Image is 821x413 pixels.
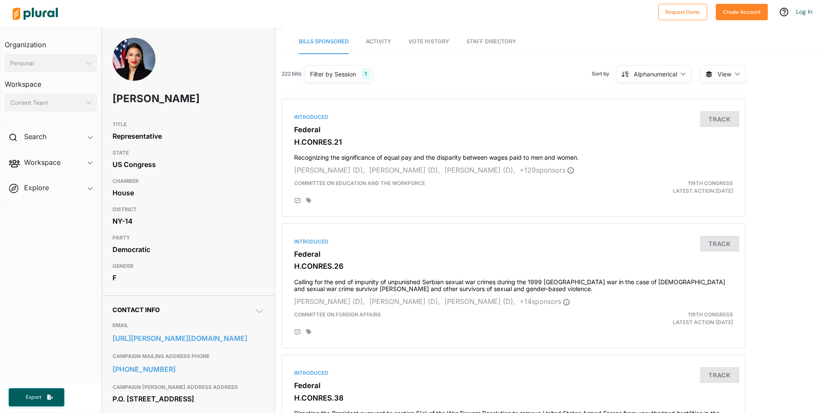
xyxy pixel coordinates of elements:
span: [PERSON_NAME] (D), [444,166,515,174]
h3: H.CONRES.26 [294,262,733,270]
h3: CAMPAIGN MAILING ADDRESS PHONE [113,351,265,361]
span: [PERSON_NAME] (D), [294,166,365,174]
div: Latest Action: [DATE] [589,311,739,326]
span: + 129 sponsor s [520,166,574,174]
div: Add tags [306,197,311,203]
h4: Recognizing the significance of equal pay and the disparity between wages paid to men and women. [294,150,733,161]
span: [PERSON_NAME] (D), [369,297,440,306]
h3: CHAMBER [113,176,265,186]
h3: GENDER [113,261,265,271]
h3: Organization [5,32,97,51]
h3: Federal [294,125,733,134]
div: Add Position Statement [294,329,301,336]
span: [PERSON_NAME] (D), [369,166,440,174]
h4: Calling for the end of impunity of unpunished Serbian sexual war crimes during the 1999 [GEOGRAPH... [294,274,733,293]
a: [URL][PERSON_NAME][DOMAIN_NAME] [113,332,265,345]
span: Bills Sponsored [299,38,349,45]
span: View [718,70,731,79]
a: Create Account [716,7,768,16]
span: Activity [366,38,391,45]
span: 222 bills [282,70,301,78]
h3: TITLE [113,119,265,130]
div: Filter by Session [310,70,356,79]
div: Current Team [10,98,83,107]
h3: H.CONRES.38 [294,394,733,402]
div: Democratic [113,243,265,256]
h1: [PERSON_NAME] [113,86,204,112]
div: Latest Action: [DATE] [589,179,739,195]
span: + 14 sponsor s [520,297,570,306]
h3: Workspace [5,72,97,91]
h3: H.CONRES.21 [294,138,733,146]
button: Request Demo [658,4,707,20]
span: 119th Congress [688,311,733,318]
span: [PERSON_NAME] (D), [294,297,365,306]
span: Export [20,394,47,401]
div: P.O. [STREET_ADDRESS] [113,392,265,405]
span: Contact Info [113,306,160,313]
h3: STATE [113,148,265,158]
div: House [113,186,265,199]
h3: EMAIL [113,320,265,331]
a: Staff Directory [466,30,516,54]
div: F [113,271,265,284]
h3: PARTY [113,233,265,243]
div: Representative [113,130,265,143]
a: Vote History [408,30,449,54]
a: Request Demo [658,7,707,16]
button: Track [700,236,739,252]
span: 119th Congress [688,180,733,186]
h3: Federal [294,381,733,390]
button: Export [9,388,64,407]
div: Personal [10,59,83,68]
button: Create Account [716,4,768,20]
button: Track [700,367,739,383]
div: NY-14 [113,215,265,228]
div: Introduced [294,369,733,377]
a: Activity [366,30,391,54]
h3: DISTRICT [113,204,265,215]
span: Vote History [408,38,449,45]
a: [PHONE_NUMBER] [113,363,265,376]
h3: CAMPAIGN [PERSON_NAME] ADDRESS ADDRESS [113,382,265,392]
span: Committee on Foreign Affairs [294,311,381,318]
span: Committee on Education and the Workforce [294,180,425,186]
div: Introduced [294,238,733,246]
span: [PERSON_NAME] (D), [444,297,515,306]
div: Introduced [294,113,733,121]
h3: Federal [294,250,733,258]
button: Track [700,111,739,127]
div: Alphanumerical [634,70,677,79]
a: Log In [796,8,812,15]
img: Headshot of Alexandria Ocasio-Cortez [113,38,155,90]
div: US Congress [113,158,265,171]
a: Bills Sponsored [299,30,349,54]
div: 1 [361,68,370,79]
div: Add Position Statement [294,197,301,204]
span: Sort by [592,70,616,78]
div: Add tags [306,329,311,335]
h2: Search [24,132,46,141]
